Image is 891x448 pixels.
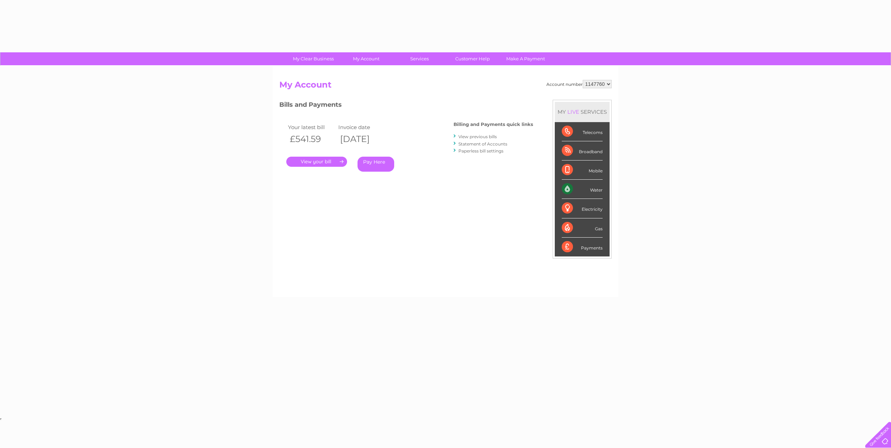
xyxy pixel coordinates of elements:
div: Payments [562,238,603,256]
div: MY SERVICES [555,102,610,122]
h4: Billing and Payments quick links [454,122,533,127]
div: Electricity [562,199,603,218]
div: Mobile [562,160,603,180]
td: Your latest bill [286,122,337,132]
a: Statement of Accounts [458,141,507,147]
div: Account number [546,80,612,88]
div: Telecoms [562,122,603,141]
div: Broadband [562,141,603,160]
td: Invoice date [337,122,387,132]
div: Water [562,180,603,199]
a: Paperless bill settings [458,148,503,154]
a: My Clear Business [285,52,342,65]
th: [DATE] [337,132,387,146]
a: Services [391,52,448,65]
th: £541.59 [286,132,337,146]
a: . [286,157,347,167]
a: Customer Help [444,52,501,65]
a: Pay Here [358,157,394,172]
a: View previous bills [458,134,497,139]
div: Gas [562,218,603,238]
div: LIVE [566,109,581,115]
h3: Bills and Payments [279,100,533,112]
a: My Account [338,52,395,65]
a: Make A Payment [497,52,554,65]
h2: My Account [279,80,612,93]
